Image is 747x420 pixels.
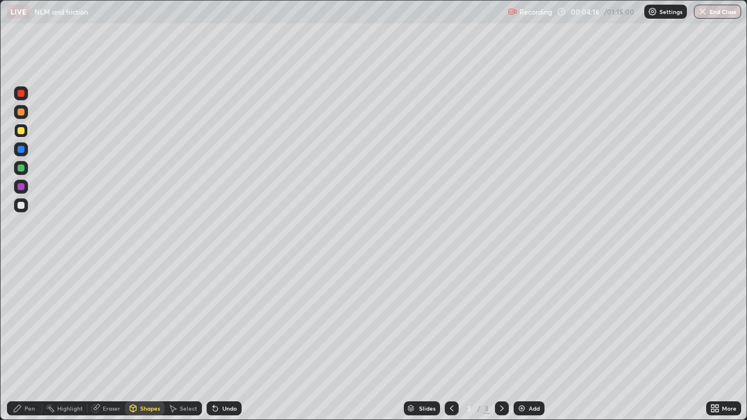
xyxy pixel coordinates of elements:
div: 3 [483,403,490,414]
div: More [722,405,736,411]
div: Add [529,405,540,411]
div: Pen [25,405,35,411]
div: Select [180,405,197,411]
div: 3 [463,405,475,412]
p: LIVE [11,7,26,16]
img: recording.375f2c34.svg [508,7,517,16]
div: Highlight [57,405,83,411]
div: Shapes [140,405,160,411]
div: / [477,405,481,412]
p: Settings [659,9,682,15]
img: class-settings-icons [648,7,657,16]
div: Undo [222,405,237,411]
img: add-slide-button [517,404,526,413]
button: End Class [694,5,741,19]
div: Slides [419,405,435,411]
div: Eraser [103,405,120,411]
img: end-class-cross [698,7,707,16]
p: NLM and friction [34,7,88,16]
p: Recording [519,8,552,16]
